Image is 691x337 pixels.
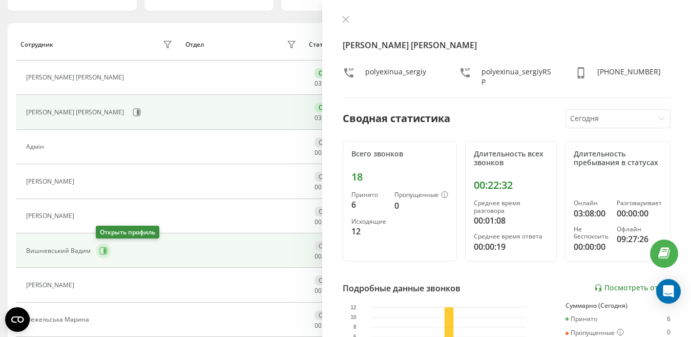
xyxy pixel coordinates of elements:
[343,111,450,126] div: Сводная статистика
[617,226,662,233] div: Офлайн
[26,143,47,150] div: Адмін
[343,282,460,294] div: Подробные данные звонков
[667,329,671,337] div: 0
[351,171,448,183] div: 18
[315,207,347,216] div: Офлайн
[365,67,426,87] div: polyexinua_sergiy
[617,233,662,245] div: 09:27:26
[26,247,93,254] div: Вишневський Вадим
[315,103,347,112] div: Онлайн
[351,225,386,237] div: 12
[315,68,347,78] div: Онлайн
[309,41,329,48] div: Статус
[315,172,347,182] div: Офлайн
[474,150,548,167] div: Длительность всех звонков
[315,114,339,122] div: : :
[474,214,548,227] div: 00:01:08
[566,302,671,309] div: Суммарно (Сегодня)
[315,79,322,88] span: 03
[350,314,357,320] text: 10
[351,150,448,158] div: Всего звонков
[315,184,339,191] div: : :
[481,67,555,87] div: polyexinua_sergiyRSP
[351,199,386,211] div: 6
[315,113,322,122] span: 03
[350,304,357,310] text: 12
[353,324,357,330] text: 8
[315,183,322,191] span: 00
[315,253,339,260] div: : :
[574,226,609,241] div: Не беспокоить
[315,137,347,147] div: Офлайн
[351,191,386,199] div: Принято
[617,200,662,207] div: Разговаривает
[566,315,597,323] div: Принято
[315,310,347,320] div: Офлайн
[474,200,548,214] div: Среднее время разговора
[574,150,662,167] div: Длительность пребывания в статусах
[597,67,661,76] span: [PHONE_NUMBER]
[20,41,53,48] div: Сотрудник
[26,282,77,289] div: [PERSON_NAME]
[566,329,624,337] div: Пропущенные
[315,275,347,285] div: Офлайн
[474,233,548,240] div: Среднее время ответа
[315,286,322,295] span: 00
[26,178,77,185] div: [PERSON_NAME]
[617,207,662,220] div: 00:00:00
[315,217,322,226] span: 00
[26,316,92,323] div: Нежельська Марина
[315,80,339,87] div: : :
[315,219,339,226] div: : :
[96,226,159,239] div: Открыть профиль
[343,39,671,51] h4: [PERSON_NAME] [PERSON_NAME]
[594,284,671,292] a: Посмотреть отчет
[394,191,448,200] div: Пропущенные
[474,241,548,253] div: 00:00:19
[574,200,609,207] div: Онлайн
[315,287,339,294] div: : :
[574,207,609,220] div: 03:08:00
[315,322,339,329] div: : :
[351,218,386,225] div: Исходящие
[394,200,448,212] div: 0
[474,179,548,191] div: 00:22:32
[315,321,322,330] span: 00
[656,279,681,304] div: Open Intercom Messenger
[26,74,127,81] div: [PERSON_NAME] [PERSON_NAME]
[315,149,339,156] div: : :
[667,315,671,323] div: 6
[185,41,204,48] div: Отдел
[315,241,347,251] div: Офлайн
[574,241,609,253] div: 00:00:00
[5,307,30,332] button: Open CMP widget
[315,252,322,261] span: 00
[26,109,127,116] div: [PERSON_NAME] [PERSON_NAME]
[315,148,322,157] span: 00
[26,212,77,220] div: [PERSON_NAME]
